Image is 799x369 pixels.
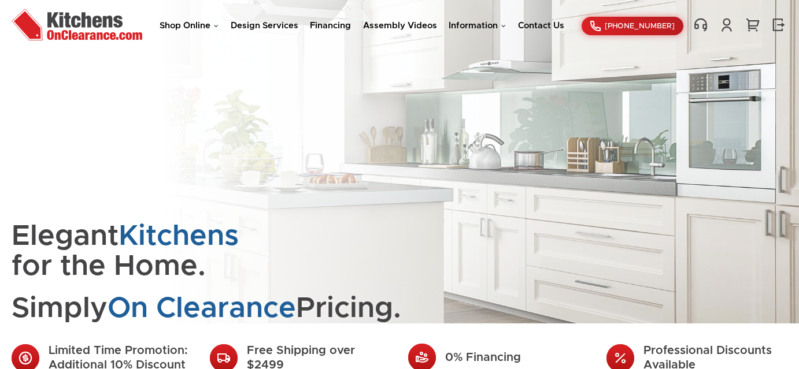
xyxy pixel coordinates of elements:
[12,293,295,324] span: Simply Pricing.
[582,17,683,35] a: [PHONE_NUMBER]
[160,21,219,30] a: Shop Online
[310,21,351,30] a: Financing
[231,21,298,30] a: Design Services
[363,21,437,30] a: Assembly Videos
[12,252,206,281] span: for the Home.
[605,23,675,30] span: [PHONE_NUMBER]
[12,221,295,324] h1: Elegant
[518,21,564,30] a: Contact Us
[119,222,239,251] span: Kitchens
[449,21,506,30] a: Information
[108,294,296,323] span: On Clearance
[12,9,142,40] img: Kitchens On Clearance
[445,351,589,365] div: 0% Financing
